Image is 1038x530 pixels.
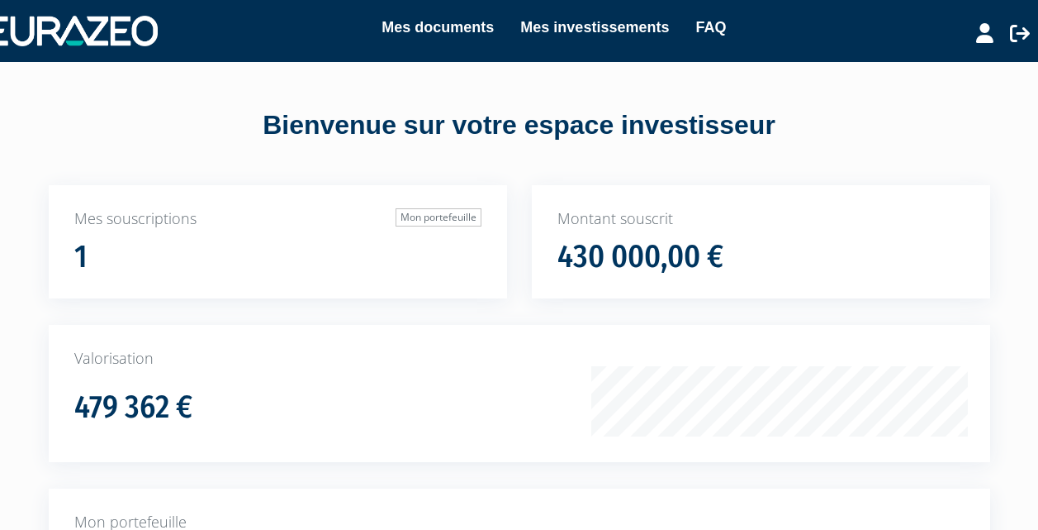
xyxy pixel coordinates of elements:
p: Mes souscriptions [74,208,481,230]
a: Mes investissements [520,16,669,39]
h1: 1 [74,240,88,275]
div: Bienvenue sur votre espace investisseur [12,107,1026,145]
a: FAQ [695,16,726,39]
p: Montant souscrit [557,208,965,230]
a: Mes documents [382,16,494,39]
h1: 479 362 € [74,390,192,425]
a: Mon portefeuille [396,208,481,227]
h1: 430 000,00 € [557,240,723,275]
p: Valorisation [74,348,965,370]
